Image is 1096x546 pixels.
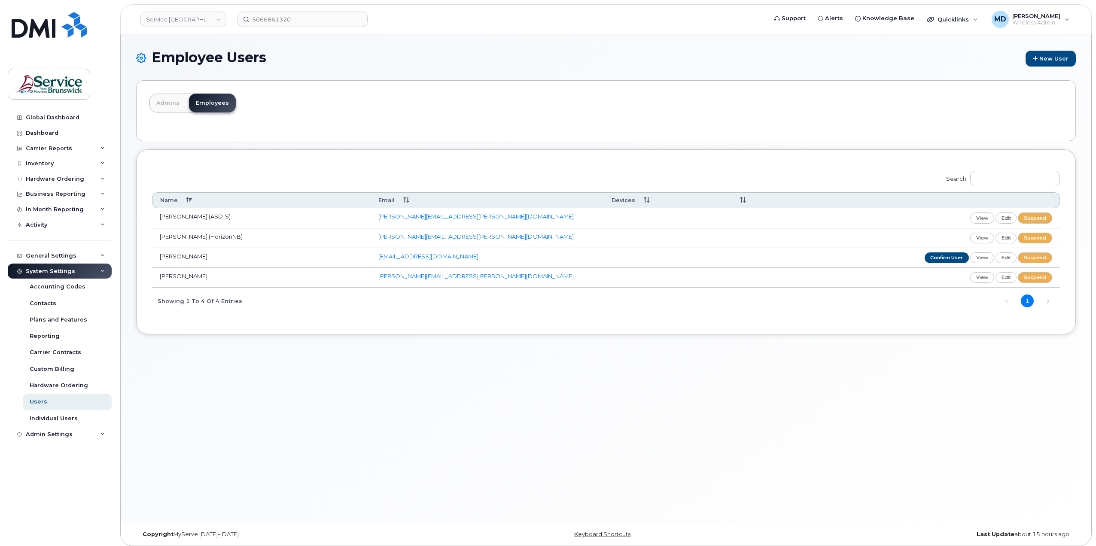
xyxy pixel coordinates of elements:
[970,171,1060,186] input: Search:
[763,531,1076,538] div: about 15 hours ago
[1026,51,1076,67] a: New User
[149,94,186,112] a: Admins
[996,233,1017,243] a: edit
[152,268,371,288] td: [PERSON_NAME]
[996,272,1017,283] a: edit
[1018,252,1052,263] a: suspend
[152,192,371,208] th: Name: activate to sort column descending
[996,252,1017,263] a: edit
[152,293,242,308] div: Showing 1 to 4 of 4 entries
[925,252,969,263] a: confirm user
[378,273,574,279] a: [PERSON_NAME][EMAIL_ADDRESS][PERSON_NAME][DOMAIN_NAME]
[189,94,236,112] a: Employees
[970,233,994,243] a: view
[941,165,1060,189] label: Search:
[136,531,449,538] div: MyServe [DATE]–[DATE]
[152,248,371,268] td: [PERSON_NAME]
[970,272,994,283] a: view
[378,213,574,220] a: [PERSON_NAME][EMAIL_ADDRESS][PERSON_NAME][DOMAIN_NAME]
[604,192,724,208] th: Devices: activate to sort column ascending
[152,228,371,248] td: [PERSON_NAME] (HorizonNB)
[970,252,994,263] a: view
[1018,233,1052,243] a: suspend
[1021,294,1034,307] a: 1
[136,50,1076,67] h1: Employee Users
[574,531,630,537] a: Keyboard Shortcuts
[996,212,1017,223] a: edit
[378,253,478,260] a: [EMAIL_ADDRESS][DOMAIN_NAME]
[152,208,371,228] td: [PERSON_NAME] (ASD-S)
[724,192,1060,208] th: : activate to sort column ascending
[1018,212,1052,223] a: suspend
[143,531,174,537] strong: Copyright
[1000,295,1013,308] a: Previous
[371,192,604,208] th: Email: activate to sort column ascending
[977,531,1014,537] strong: Last Update
[970,212,994,223] a: view
[378,233,574,240] a: [PERSON_NAME][EMAIL_ADDRESS][PERSON_NAME][DOMAIN_NAME]
[1018,272,1052,283] a: suspend
[1041,295,1054,308] a: Next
